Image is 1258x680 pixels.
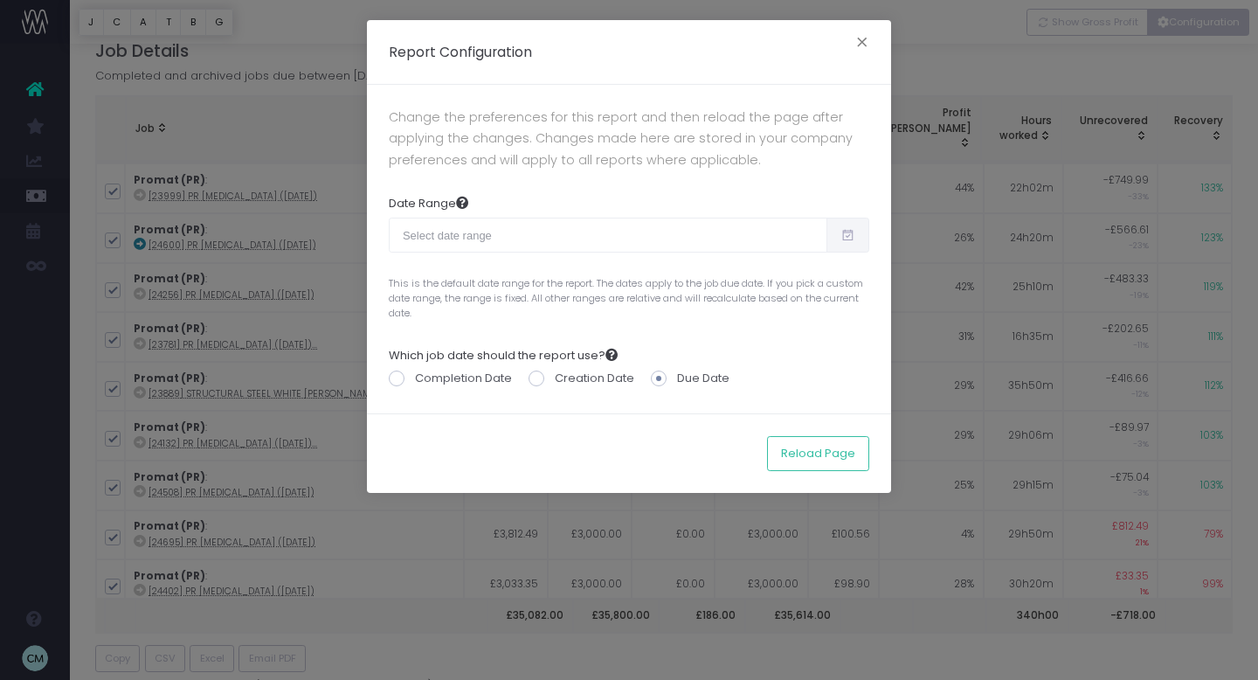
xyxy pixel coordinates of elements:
[389,107,869,170] p: Change the preferences for this report and then reload the page after applying the changes. Chang...
[844,31,881,59] button: Close
[651,370,729,387] label: Due Date
[389,270,869,320] span: This is the default date range for the report. The dates apply to the job due date. If you pick a...
[389,195,468,212] label: Date Range
[389,42,532,62] h5: Report Configuration
[767,436,869,471] button: Reload Page
[529,370,634,387] label: Creation Date
[389,218,827,253] input: Select date range
[389,370,512,387] label: Completion Date
[389,347,618,364] label: Which job date should the report use?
